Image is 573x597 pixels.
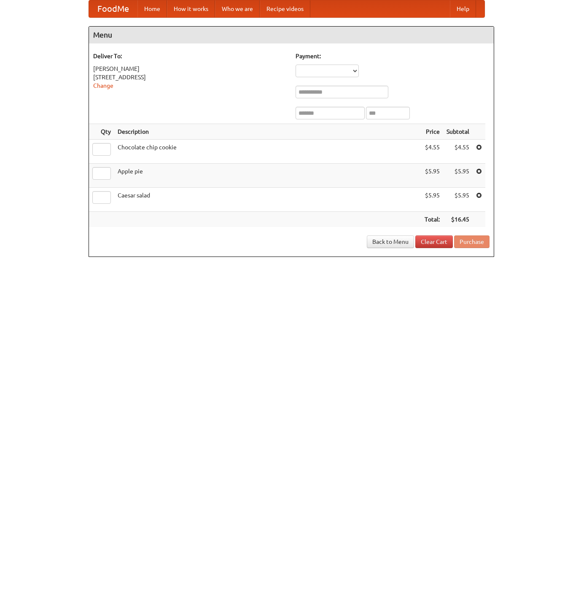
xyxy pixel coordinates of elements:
[167,0,215,17] a: How it works
[421,140,443,164] td: $4.55
[215,0,260,17] a: Who we are
[89,124,114,140] th: Qty
[421,188,443,212] td: $5.95
[89,0,137,17] a: FoodMe
[93,52,287,60] h5: Deliver To:
[260,0,310,17] a: Recipe videos
[421,124,443,140] th: Price
[114,188,421,212] td: Caesar salad
[367,235,414,248] a: Back to Menu
[450,0,476,17] a: Help
[114,124,421,140] th: Description
[443,124,473,140] th: Subtotal
[296,52,490,60] h5: Payment:
[114,164,421,188] td: Apple pie
[454,235,490,248] button: Purchase
[93,82,113,89] a: Change
[443,212,473,227] th: $16.45
[415,235,453,248] a: Clear Cart
[89,27,494,43] h4: Menu
[421,164,443,188] td: $5.95
[93,73,287,81] div: [STREET_ADDRESS]
[443,164,473,188] td: $5.95
[114,140,421,164] td: Chocolate chip cookie
[421,212,443,227] th: Total:
[93,65,287,73] div: [PERSON_NAME]
[443,140,473,164] td: $4.55
[137,0,167,17] a: Home
[443,188,473,212] td: $5.95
